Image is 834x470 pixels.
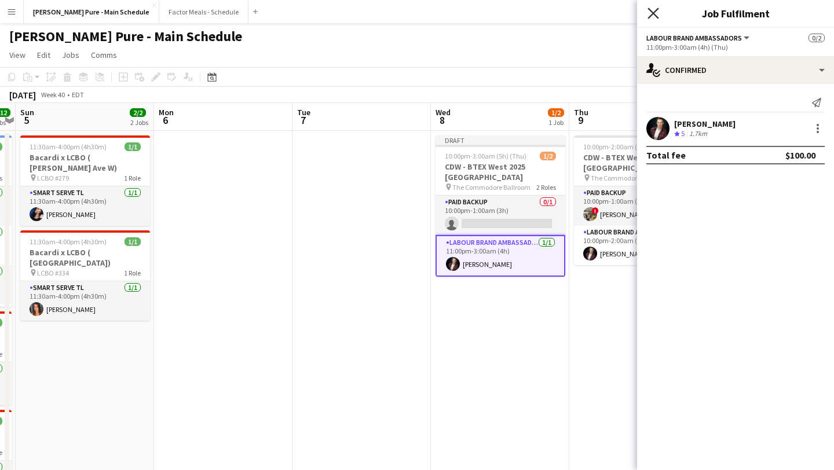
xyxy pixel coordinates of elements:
span: 9 [572,113,588,127]
span: Jobs [62,50,79,60]
app-job-card: 11:30am-4:00pm (4h30m)1/1Bacardi x LCBO ( [GEOGRAPHIC_DATA]) LCBO #3341 RoleSmart Serve TL1/111:3... [20,230,150,321]
h1: [PERSON_NAME] Pure - Main Schedule [9,28,242,45]
h3: Bacardi x LCBO ( [GEOGRAPHIC_DATA]) [20,247,150,268]
app-card-role: Smart Serve TL1/111:30am-4:00pm (4h30m)[PERSON_NAME] [20,281,150,321]
span: 8 [434,113,451,127]
app-card-role: Labour Brand Ambassadors1/111:00pm-3:00am (4h)[PERSON_NAME] [436,235,565,277]
span: Wed [436,107,451,117]
div: Confirmed [637,56,834,84]
span: 1/1 [125,142,141,151]
div: [DATE] [9,89,36,101]
span: LCBO #334 [37,269,69,277]
app-card-role: Smart Serve TL1/111:30am-4:00pm (4h30m)[PERSON_NAME] [20,186,150,226]
span: 6 [157,113,174,127]
span: 10:00pm-3:00am (5h) (Thu) [445,152,526,160]
span: 1/2 [548,108,564,117]
span: LCBO #279 [37,174,69,182]
app-card-role: Labour Brand Ambassadors1/110:00pm-2:00am (4h)[PERSON_NAME] [574,226,704,265]
div: 1 Job [548,118,564,127]
span: 7 [295,113,310,127]
span: 2/2 [130,108,146,117]
app-card-role: Paid Backup0/110:00pm-1:00am (3h) [436,196,565,235]
app-card-role: Paid Backup1/110:00pm-1:00am (3h)![PERSON_NAME] [574,186,704,226]
span: Sun [20,107,34,117]
span: Thu [574,107,588,117]
span: 2 Roles [536,183,556,192]
div: 1.7km [687,129,709,139]
div: 2 Jobs [130,118,148,127]
div: $100.00 [785,149,815,161]
span: 1/2 [540,152,556,160]
div: 11:00pm-3:00am (4h) (Thu) [646,43,825,52]
a: Jobs [57,47,84,63]
span: Mon [159,107,174,117]
div: Total fee [646,149,686,161]
h3: Job Fulfilment [637,6,834,21]
div: Draft [436,135,565,145]
span: The Commodore Ballroom [591,174,669,182]
app-job-card: 10:00pm-2:00am (4h) (Fri)2/2CDW - BTEX West 2025 [GEOGRAPHIC_DATA] The Commodore Ballroom2 RolesP... [574,135,704,265]
span: Comms [91,50,117,60]
span: 1 Role [124,174,141,182]
app-job-card: Draft10:00pm-3:00am (5h) (Thu)1/2CDW - BTEX West 2025 [GEOGRAPHIC_DATA] The Commodore Ballroom2 R... [436,135,565,277]
span: 10:00pm-2:00am (4h) (Fri) [583,142,660,151]
button: Factor Meals - Schedule [159,1,248,23]
app-job-card: 11:30am-4:00pm (4h30m)1/1Bacardi x LCBO ( [PERSON_NAME] Ave W) LCBO #2791 RoleSmart Serve TL1/111... [20,135,150,226]
span: Tue [297,107,310,117]
div: EDT [72,90,84,99]
span: 1/1 [125,237,141,246]
h3: CDW - BTEX West 2025 [GEOGRAPHIC_DATA] [436,161,565,182]
span: ! [592,207,599,214]
span: The Commodore Ballroom [452,183,531,192]
span: 1 Role [124,269,141,277]
span: 11:30am-4:00pm (4h30m) [30,142,107,151]
span: Edit [37,50,50,60]
span: 0/2 [809,34,825,42]
span: 5 [19,113,34,127]
span: 11:30am-4:00pm (4h30m) [30,237,107,246]
span: 5 [681,129,685,138]
span: Labour Brand Ambassadors [646,34,742,42]
a: View [5,47,30,63]
button: Labour Brand Ambassadors [646,34,751,42]
a: Edit [32,47,55,63]
h3: CDW - BTEX West 2025 [GEOGRAPHIC_DATA] [574,152,704,173]
button: [PERSON_NAME] Pure - Main Schedule [24,1,159,23]
span: View [9,50,25,60]
span: Week 40 [38,90,67,99]
div: [PERSON_NAME] [674,119,736,129]
h3: Bacardi x LCBO ( [PERSON_NAME] Ave W) [20,152,150,173]
a: Comms [86,47,122,63]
